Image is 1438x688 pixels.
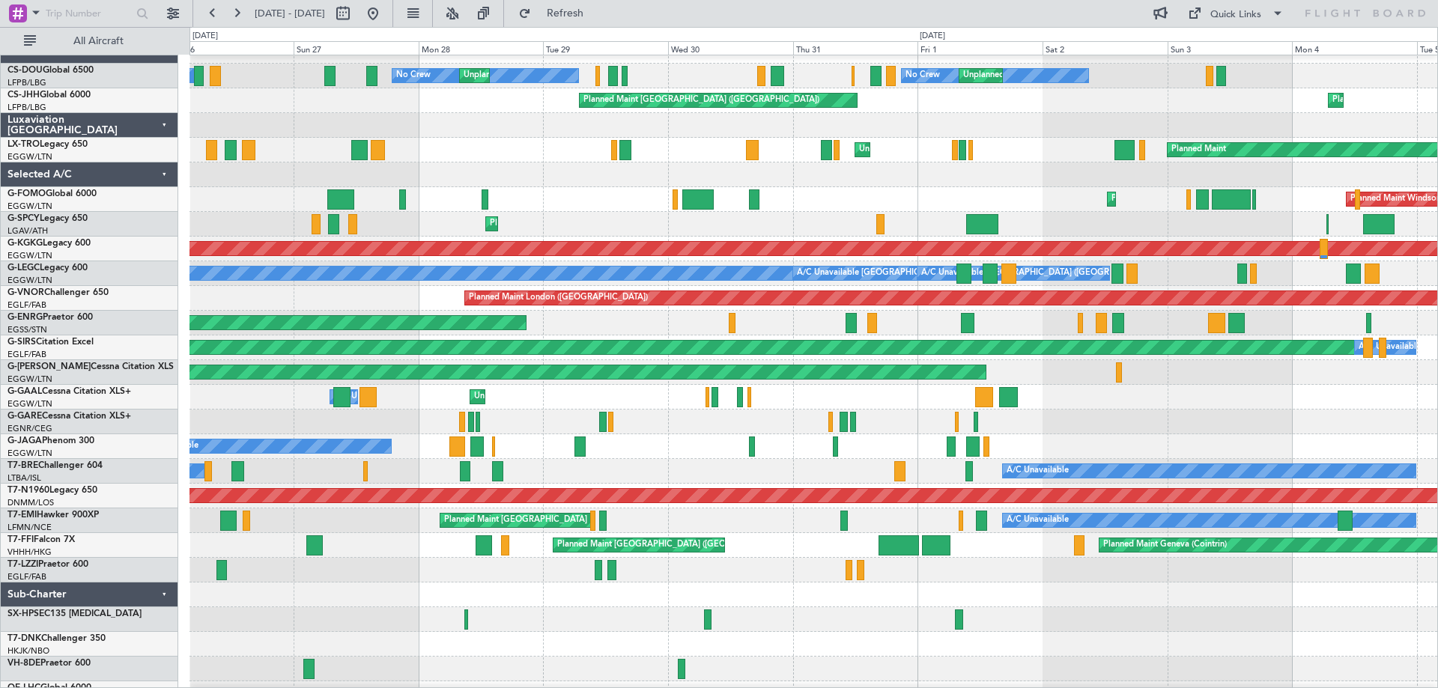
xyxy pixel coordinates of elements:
[1171,138,1226,161] div: Planned Maint
[7,299,46,311] a: EGLF/FAB
[1292,41,1417,55] div: Mon 4
[534,8,597,19] span: Refresh
[7,511,37,520] span: T7-EMI
[1180,1,1291,25] button: Quick Links
[905,64,940,87] div: No Crew
[7,511,99,520] a: T7-EMIHawker 900XP
[1359,336,1421,359] div: A/C Unavailable
[7,461,103,470] a: T7-BREChallenger 604
[512,1,601,25] button: Refresh
[543,41,668,55] div: Tue 29
[1210,7,1261,22] div: Quick Links
[7,264,88,273] a: G-LEGCLegacy 600
[7,77,46,88] a: LFPB/LBG
[7,102,46,113] a: LFPB/LBG
[7,412,131,421] a: G-GARECessna Citation XLS+
[7,387,131,396] a: G-GAALCessna Citation XLS+
[7,472,41,484] a: LTBA/ISL
[1007,460,1069,482] div: A/C Unavailable
[7,91,40,100] span: CS-JHH
[7,387,42,396] span: G-GAAL
[7,522,52,533] a: LFMN/NCE
[7,140,40,149] span: LX-TRO
[7,436,42,445] span: G-JAGA
[7,362,91,371] span: G-[PERSON_NAME]
[7,659,40,668] span: VH-8DE
[7,275,52,286] a: EGGW/LTN
[7,634,41,643] span: T7-DNK
[7,461,38,470] span: T7-BRE
[7,486,97,495] a: T7-N1960Legacy 650
[1007,509,1069,532] div: A/C Unavailable
[7,448,52,459] a: EGGW/LTN
[7,189,97,198] a: G-FOMOGlobal 6000
[39,36,158,46] span: All Aircraft
[474,386,720,408] div: Unplanned Maint [GEOGRAPHIC_DATA] ([GEOGRAPHIC_DATA])
[557,534,807,556] div: Planned Maint [GEOGRAPHIC_DATA] ([GEOGRAPHIC_DATA] Intl)
[7,239,91,248] a: G-KGKGLegacy 600
[7,634,106,643] a: T7-DNKChallenger 350
[7,214,40,223] span: G-SPCY
[1043,41,1168,55] div: Sat 2
[7,201,52,212] a: EGGW/LTN
[920,30,945,43] div: [DATE]
[7,535,75,544] a: T7-FFIFalcon 7X
[7,497,54,508] a: DNMM/LOS
[7,436,94,445] a: G-JAGAPhenom 300
[7,66,43,75] span: CS-DOU
[46,2,132,25] input: Trip Number
[464,64,710,87] div: Unplanned Maint [GEOGRAPHIC_DATA] ([GEOGRAPHIC_DATA])
[7,140,88,149] a: LX-TROLegacy 650
[917,41,1043,55] div: Fri 1
[7,288,44,297] span: G-VNOR
[859,138,1105,161] div: Unplanned Maint [GEOGRAPHIC_DATA] ([GEOGRAPHIC_DATA])
[963,64,1210,87] div: Unplanned Maint [GEOGRAPHIC_DATA] ([GEOGRAPHIC_DATA])
[7,66,94,75] a: CS-DOUGlobal 6500
[7,398,52,410] a: EGGW/LTN
[7,362,174,371] a: G-[PERSON_NAME]Cessna Citation XLS
[7,338,36,347] span: G-SIRS
[7,324,47,335] a: EGSS/STN
[7,560,38,569] span: T7-LZZI
[7,313,43,322] span: G-ENRG
[490,213,662,235] div: Planned Maint Athens ([PERSON_NAME] Intl)
[7,609,39,618] span: SX-HPS
[7,313,93,322] a: G-ENRGPraetor 600
[7,609,142,618] a: SX-HPSEC135 [MEDICAL_DATA]
[7,560,88,569] a: T7-LZZIPraetor 600
[419,41,544,55] div: Mon 28
[1111,188,1255,210] div: Planned Maint [GEOGRAPHIC_DATA]
[7,225,48,237] a: LGAV/ATH
[294,41,419,55] div: Sun 27
[7,486,49,495] span: T7-N1960
[7,264,40,273] span: G-LEGC
[797,262,1040,284] div: A/C Unavailable [GEOGRAPHIC_DATA] ([GEOGRAPHIC_DATA])
[7,214,88,223] a: G-SPCYLegacy 650
[255,7,325,20] span: [DATE] - [DATE]
[668,41,793,55] div: Wed 30
[7,547,52,558] a: VHHH/HKG
[7,571,46,582] a: EGLF/FAB
[7,412,42,421] span: G-GARE
[921,262,1165,284] div: A/C Unavailable [GEOGRAPHIC_DATA] ([GEOGRAPHIC_DATA])
[7,423,52,434] a: EGNR/CEG
[7,645,49,657] a: HKJK/NBO
[7,349,46,360] a: EGLF/FAB
[444,509,587,532] div: Planned Maint [GEOGRAPHIC_DATA]
[469,287,648,309] div: Planned Maint London ([GEOGRAPHIC_DATA])
[583,89,819,112] div: Planned Maint [GEOGRAPHIC_DATA] ([GEOGRAPHIC_DATA])
[16,29,163,53] button: All Aircraft
[7,374,52,385] a: EGGW/LTN
[7,189,46,198] span: G-FOMO
[7,338,94,347] a: G-SIRSCitation Excel
[396,64,431,87] div: No Crew
[7,659,91,668] a: VH-8DEPraetor 600
[7,250,52,261] a: EGGW/LTN
[1103,534,1227,556] div: Planned Maint Geneva (Cointrin)
[793,41,918,55] div: Thu 31
[7,288,109,297] a: G-VNORChallenger 650
[7,91,91,100] a: CS-JHHGlobal 6000
[169,41,294,55] div: Sat 26
[7,239,43,248] span: G-KGKG
[1168,41,1293,55] div: Sun 3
